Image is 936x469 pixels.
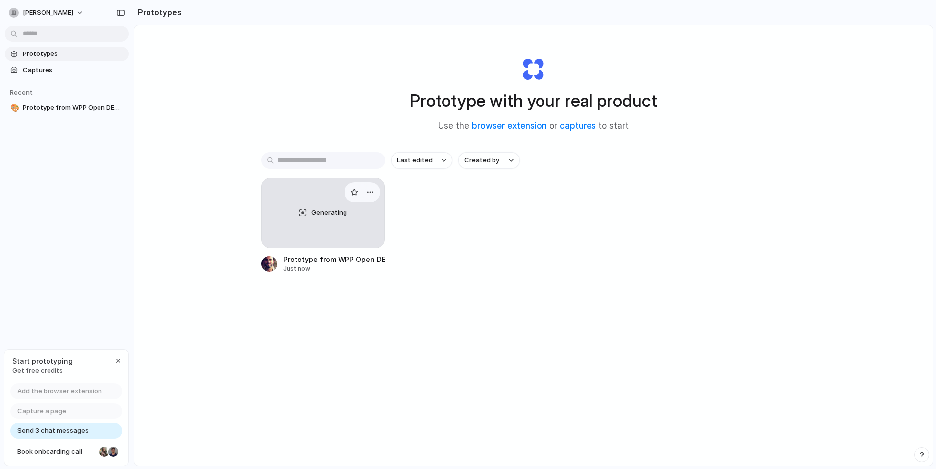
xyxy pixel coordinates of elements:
[99,446,110,458] div: Nicole Kubica
[464,156,499,165] span: Created by
[5,101,129,115] a: 🎨Prototype from WPP Open DEMO Workspace
[311,208,347,218] span: Generating
[23,103,125,113] span: Prototype from WPP Open DEMO Workspace
[134,6,182,18] h2: Prototypes
[5,5,89,21] button: [PERSON_NAME]
[560,121,596,131] a: captures
[10,88,33,96] span: Recent
[12,366,73,376] span: Get free credits
[17,386,102,396] span: Add the browser extension
[17,406,66,416] span: Capture a page
[397,156,433,165] span: Last edited
[23,65,125,75] span: Captures
[17,426,89,436] span: Send 3 chat messages
[410,88,657,114] h1: Prototype with your real product
[9,103,19,113] button: 🎨
[107,446,119,458] div: Christian Iacullo
[283,254,385,264] div: Prototype from WPP Open DEMO Workspace
[391,152,452,169] button: Last edited
[472,121,547,131] a: browser extension
[283,264,385,273] div: Just now
[261,178,385,273] a: GeneratingPrototype from WPP Open DEMO WorkspaceJust now
[10,103,17,114] div: 🎨
[17,447,96,457] span: Book onboarding call
[438,120,629,133] span: Use the or to start
[5,63,129,78] a: Captures
[5,47,129,61] a: Prototypes
[10,444,122,460] a: Book onboarding call
[458,152,520,169] button: Created by
[23,8,73,18] span: [PERSON_NAME]
[23,49,125,59] span: Prototypes
[12,356,73,366] span: Start prototyping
